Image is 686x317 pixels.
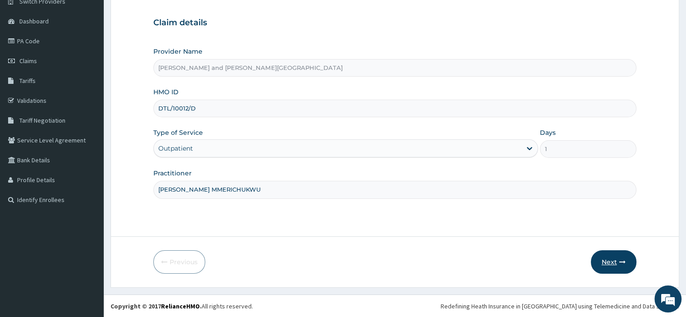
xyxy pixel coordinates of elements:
button: Previous [153,250,205,274]
label: Practitioner [153,169,192,178]
span: Claims [19,57,37,65]
strong: Copyright © 2017 . [110,302,202,310]
input: Enter HMO ID [153,100,636,117]
div: Redefining Heath Insurance in [GEOGRAPHIC_DATA] using Telemedicine and Data Science! [441,302,679,311]
button: Next [591,250,636,274]
label: Type of Service [153,128,203,137]
label: Days [540,128,556,137]
h3: Claim details [153,18,636,28]
label: HMO ID [153,87,179,96]
div: Outpatient [158,144,193,153]
label: Provider Name [153,47,203,56]
span: Tariffs [19,77,36,85]
span: Tariff Negotiation [19,116,65,124]
span: Dashboard [19,17,49,25]
a: RelianceHMO [161,302,200,310]
input: Enter Name [153,181,636,198]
